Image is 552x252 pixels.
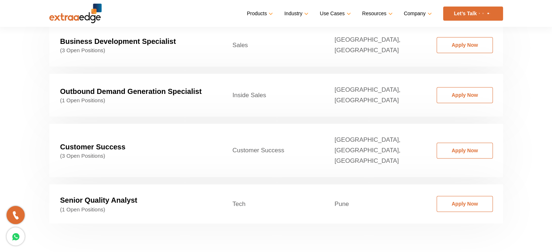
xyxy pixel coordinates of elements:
[60,37,176,45] strong: Business Development Specialist
[284,8,307,19] a: Industry
[247,8,271,19] a: Products
[222,74,324,116] td: Inside Sales
[324,184,426,223] td: Pune
[437,142,493,158] a: Apply Now
[437,196,493,212] a: Apply Now
[222,124,324,177] td: Customer Success
[443,7,503,21] a: Let’s Talk
[60,153,211,159] span: (3 Open Positions)
[320,8,349,19] a: Use Cases
[324,24,426,66] td: [GEOGRAPHIC_DATA], [GEOGRAPHIC_DATA]
[437,37,493,53] a: Apply Now
[60,87,202,95] strong: Outbound Demand Generation Specialist
[60,143,126,151] strong: Customer Success
[437,87,493,103] a: Apply Now
[60,47,211,54] span: (3 Open Positions)
[222,184,324,223] td: Tech
[324,74,426,116] td: [GEOGRAPHIC_DATA], [GEOGRAPHIC_DATA]
[60,206,211,212] span: (1 Open Positions)
[404,8,430,19] a: Company
[362,8,391,19] a: Resources
[222,24,324,66] td: Sales
[324,124,426,177] td: [GEOGRAPHIC_DATA], [GEOGRAPHIC_DATA], [GEOGRAPHIC_DATA]
[60,196,138,204] strong: Senior Quality Analyst
[60,97,211,104] span: (1 Open Positions)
